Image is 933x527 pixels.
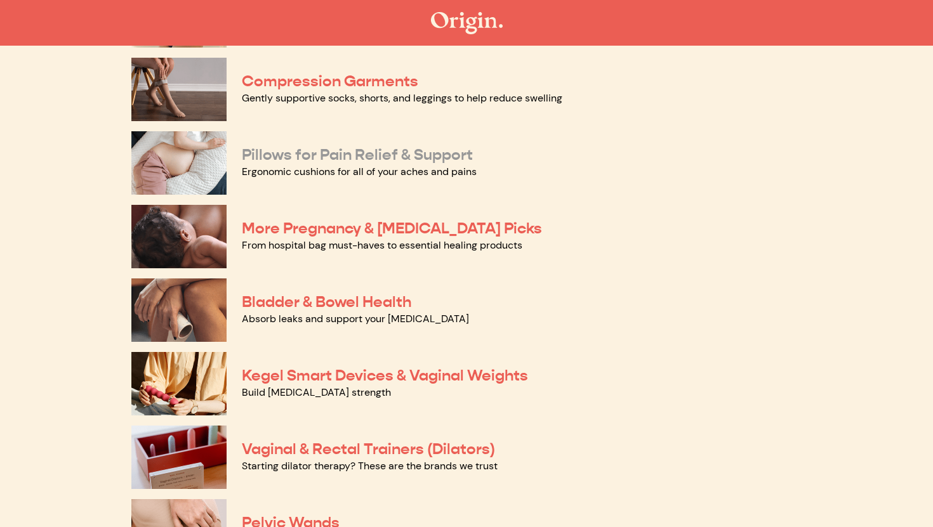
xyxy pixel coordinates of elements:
a: From hospital bag must-haves to essential healing products [242,238,522,252]
a: Pillows for Pain Relief & Support [242,145,473,164]
a: Bladder & Bowel Health [242,292,411,311]
a: Kegel Smart Devices & Vaginal Weights [242,366,528,385]
img: Compression Garments [131,58,227,121]
a: Vaginal & Rectal Trainers (Dilators) [242,439,495,459]
img: Kegel Smart Devices & Vaginal Weights [131,352,227,415]
a: Build [MEDICAL_DATA] strength [242,386,391,399]
a: Compression Garments [242,72,418,91]
img: The Origin Shop [431,12,503,34]
a: Absorb leaks and support your [MEDICAL_DATA] [242,312,469,325]
img: Pillows for Pain Relief & Support [131,131,227,195]
img: Vaginal & Rectal Trainers (Dilators) [131,426,227,489]
img: More Pregnancy & Postpartum Picks [131,205,227,268]
img: Bladder & Bowel Health [131,278,227,342]
a: Ergonomic cushions for all of your aches and pains [242,165,477,178]
a: Starting dilator therapy? These are the brands we trust [242,459,498,472]
a: More Pregnancy & [MEDICAL_DATA] Picks [242,219,542,238]
a: Gently supportive socks, shorts, and leggings to help reduce swelling [242,91,562,105]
